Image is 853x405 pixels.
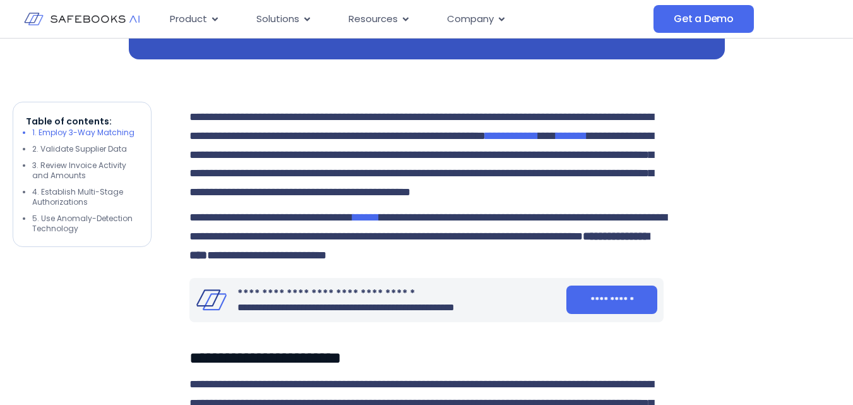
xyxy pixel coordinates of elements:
[160,7,653,32] nav: Menu
[32,144,138,154] li: 2. Validate Supplier Data
[674,13,734,25] span: Get a Demo
[32,128,138,138] li: 1. Employ 3-Way Matching
[349,12,398,27] span: Resources
[653,5,754,33] a: Get a Demo
[447,12,494,27] span: Company
[256,12,299,27] span: Solutions
[32,214,138,234] li: 5. Use Anomaly-Detection Technology
[170,12,207,27] span: Product
[26,115,138,128] p: Table of contents:
[160,7,653,32] div: Menu Toggle
[32,187,138,207] li: 4. Establish Multi-Stage Authorizations
[32,160,138,181] li: 3. Review Invoice Activity and Amounts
